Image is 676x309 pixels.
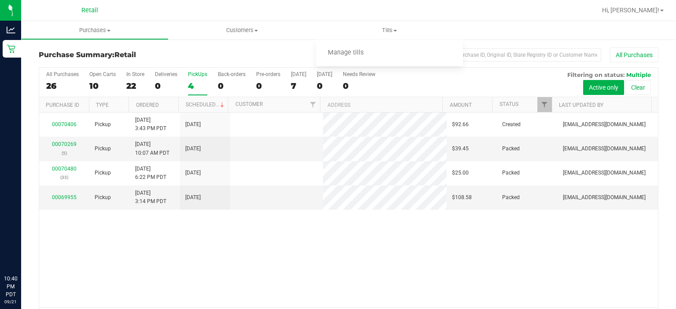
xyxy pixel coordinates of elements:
a: Purchase ID [46,102,79,108]
div: 0 [256,81,280,91]
span: Purchases [22,26,168,34]
div: 10 [89,81,116,91]
input: Search Purchase ID, Original ID, State Registry ID or Customer Name... [425,48,601,62]
span: Tills [316,26,463,34]
span: [DATE] 6:22 PM PDT [135,165,166,182]
a: Ordered [136,102,159,108]
span: [EMAIL_ADDRESS][DOMAIN_NAME] [563,120,646,129]
span: [DATE] 3:43 PM PDT [135,116,166,133]
div: [DATE] [291,71,306,77]
div: 7 [291,81,306,91]
a: Type [96,102,109,108]
span: [DATE] [185,145,201,153]
a: Filter [537,97,552,112]
a: 00070480 [52,166,77,172]
span: Multiple [626,71,651,78]
span: [EMAIL_ADDRESS][DOMAIN_NAME] [563,145,646,153]
span: Pickup [95,120,111,129]
button: All Purchases [610,47,658,62]
a: Amount [450,102,472,108]
span: Manage tills [316,49,375,57]
div: 0 [317,81,332,91]
th: Address [320,97,442,113]
span: [EMAIL_ADDRESS][DOMAIN_NAME] [563,193,646,202]
a: 00070269 [52,141,77,147]
inline-svg: Analytics [7,25,15,34]
span: $25.00 [452,169,469,177]
p: 10:40 PM PDT [4,275,17,298]
a: Last Updated By [559,102,603,108]
span: Pickup [95,193,111,202]
div: 0 [218,81,246,91]
div: In Store [126,71,144,77]
span: Retail [114,51,136,59]
p: (33) [44,173,84,182]
div: 26 [46,81,79,91]
span: [EMAIL_ADDRESS][DOMAIN_NAME] [563,169,646,177]
div: 0 [343,81,375,91]
span: Pickup [95,169,111,177]
span: [DATE] 10:07 AM PDT [135,140,169,157]
p: (5) [44,149,84,157]
span: [DATE] [185,193,201,202]
a: Tills Manage tills [316,21,463,40]
p: 09/21 [4,298,17,305]
a: Status [500,101,518,107]
iframe: Resource center unread badge [26,237,37,248]
span: $39.45 [452,145,469,153]
div: 22 [126,81,144,91]
span: Created [502,120,521,129]
button: Active only [583,80,624,95]
div: PickUps [188,71,207,77]
iframe: Resource center [9,239,35,265]
div: Open Carts [89,71,116,77]
a: 00069955 [52,194,77,200]
a: 00070406 [52,121,77,127]
span: Pickup [95,145,111,153]
div: Deliveries [155,71,177,77]
div: 0 [155,81,177,91]
a: Customer [235,101,263,107]
span: Retail [81,7,98,14]
button: Clear [625,80,651,95]
span: Packed [502,145,520,153]
div: [DATE] [317,71,332,77]
h3: Purchase Summary: [39,51,245,59]
a: Customers [169,21,316,40]
span: [DATE] [185,169,201,177]
div: Needs Review [343,71,375,77]
span: Filtering on status: [567,71,625,78]
span: Packed [502,169,520,177]
span: [DATE] 3:14 PM PDT [135,189,166,206]
span: [DATE] [185,120,201,129]
div: 4 [188,81,207,91]
span: Packed [502,193,520,202]
a: Purchases [21,21,169,40]
span: $108.58 [452,193,472,202]
div: Back-orders [218,71,246,77]
span: $92.66 [452,120,469,129]
a: Scheduled [186,102,226,108]
span: Hi, [PERSON_NAME]! [602,7,659,14]
inline-svg: Retail [7,44,15,53]
div: All Purchases [46,71,79,77]
a: Filter [305,97,320,112]
span: Customers [169,26,316,34]
div: Pre-orders [256,71,280,77]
